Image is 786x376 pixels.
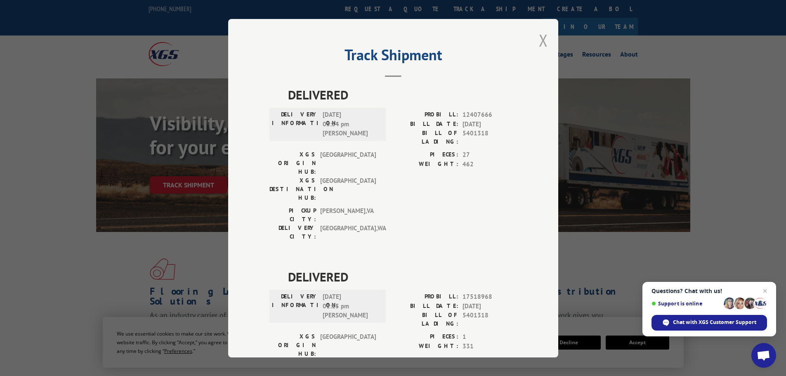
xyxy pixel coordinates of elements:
span: 5401318 [463,129,517,146]
div: Chat with XGS Customer Support [651,315,767,331]
label: XGS DESTINATION HUB: [269,176,316,202]
label: BILL DATE: [393,301,458,311]
span: 17518968 [463,292,517,302]
label: BILL OF LADING: [393,311,458,328]
span: Questions? Chat with us! [651,288,767,294]
span: [GEOGRAPHIC_DATA] [320,332,376,358]
span: Close chat [760,286,770,296]
label: PROBILL: [393,292,458,302]
span: DELIVERED [288,267,517,286]
label: BILL OF LADING: [393,129,458,146]
span: 12407666 [463,110,517,120]
span: 331 [463,341,517,351]
span: [DATE] 01:15 pm [PERSON_NAME] [323,292,378,320]
span: [PERSON_NAME] , VA [320,206,376,224]
span: [DATE] 03:34 pm [PERSON_NAME] [323,110,378,138]
span: [GEOGRAPHIC_DATA] , WA [320,224,376,241]
span: [DATE] [463,119,517,129]
label: PROBILL: [393,110,458,120]
label: PIECES: [393,150,458,160]
h2: Track Shipment [269,49,517,65]
span: [GEOGRAPHIC_DATA] [320,150,376,176]
span: 1 [463,332,517,342]
label: PIECES: [393,332,458,342]
label: DELIVERY INFORMATION: [272,292,319,320]
button: Close modal [539,29,548,51]
span: 27 [463,150,517,160]
span: Chat with XGS Customer Support [673,319,756,326]
label: DELIVERY CITY: [269,224,316,241]
span: 462 [463,159,517,169]
label: WEIGHT: [393,341,458,351]
div: Open chat [751,343,776,368]
span: 5401318 [463,311,517,328]
label: PICKUP CITY: [269,206,316,224]
span: [DATE] [463,301,517,311]
span: DELIVERED [288,85,517,104]
label: XGS ORIGIN HUB: [269,332,316,358]
span: [GEOGRAPHIC_DATA] [320,176,376,202]
label: WEIGHT: [393,159,458,169]
label: DELIVERY INFORMATION: [272,110,319,138]
label: BILL DATE: [393,119,458,129]
label: XGS ORIGIN HUB: [269,150,316,176]
span: Support is online [651,300,721,307]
